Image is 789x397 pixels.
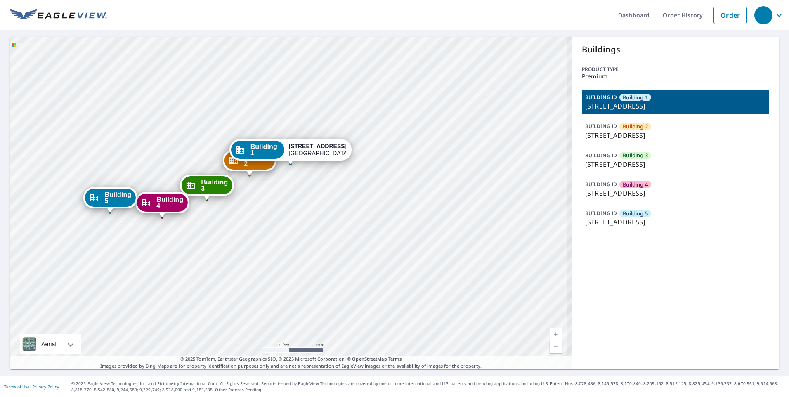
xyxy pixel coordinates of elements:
p: | [4,384,59,389]
a: Terms of Use [4,384,30,390]
p: BUILDING ID [585,181,617,188]
span: Building 4 [156,196,183,209]
span: Building 4 [623,181,648,189]
a: Terms [388,356,402,362]
p: © 2025 Eagle View Technologies, Inc. and Pictometry International Corp. All Rights Reserved. Repo... [71,380,785,393]
div: Dropped pin, building Building 2, Commercial property, 1905 Old Russellville Pike Clarksville, TN... [223,150,276,175]
div: Dropped pin, building Building 3, Commercial property, 1905 Old Russellville Pike Clarksville, TN... [180,175,234,200]
p: [STREET_ADDRESS] [585,130,766,140]
div: Dropped pin, building Building 5, Commercial property, 1905 Old Russellville Pike Clarksville, TN... [83,187,137,213]
a: Privacy Policy [32,384,59,390]
p: BUILDING ID [585,210,617,217]
div: Dropped pin, building Building 1, Commercial property, 1905 Old Russellville Pike Clarksville, TN... [229,139,352,165]
span: Building 2 [244,154,271,167]
strong: [STREET_ADDRESS] [288,143,347,149]
div: Aerial [20,334,81,354]
div: [GEOGRAPHIC_DATA] [288,143,345,157]
span: Building 3 [201,179,228,191]
div: Dropped pin, building Building 4, Commercial property, 1905 Old Russellville Pike Clarksville, TN... [135,192,189,217]
p: Product type [582,66,769,73]
p: [STREET_ADDRESS] [585,217,766,227]
p: BUILDING ID [585,152,617,159]
span: Building 5 [623,210,648,217]
a: Order [713,7,747,24]
div: Aerial [39,334,59,354]
p: Premium [582,73,769,80]
span: Building 1 [623,94,648,102]
p: [STREET_ADDRESS] [585,188,766,198]
a: Current Level 19, Zoom Out [550,340,562,353]
span: Building 2 [623,123,648,130]
span: Building 3 [623,151,648,159]
p: Buildings [582,43,769,56]
p: [STREET_ADDRESS] [585,159,766,169]
p: [STREET_ADDRESS] [585,101,766,111]
a: OpenStreetMap [352,356,387,362]
a: Current Level 19, Zoom In [550,328,562,340]
img: EV Logo [10,9,107,21]
p: Images provided by Bing Maps are for property identification purposes only and are not a represen... [10,356,572,369]
span: Building 1 [250,144,281,156]
span: © 2025 TomTom, Earthstar Geographics SIO, © 2025 Microsoft Corporation, © [180,356,402,363]
span: Building 5 [104,191,131,204]
p: BUILDING ID [585,94,617,101]
p: BUILDING ID [585,123,617,130]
